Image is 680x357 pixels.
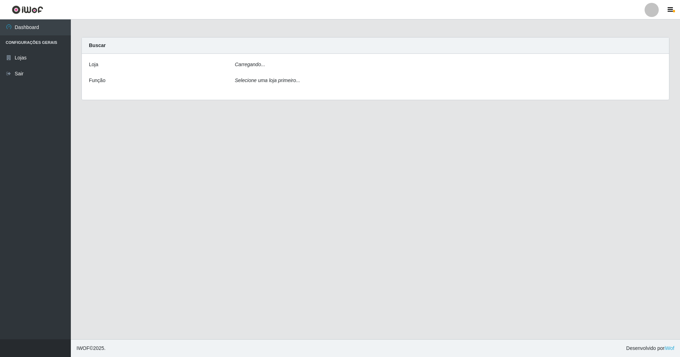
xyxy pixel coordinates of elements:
label: Função [89,77,106,84]
img: CoreUI Logo [12,5,43,14]
i: Selecione uma loja primeiro... [235,77,300,83]
label: Loja [89,61,98,68]
strong: Buscar [89,42,106,48]
span: Desenvolvido por [626,345,674,352]
span: © 2025 . [76,345,106,352]
i: Carregando... [235,62,265,67]
a: iWof [664,345,674,351]
span: IWOF [76,345,90,351]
